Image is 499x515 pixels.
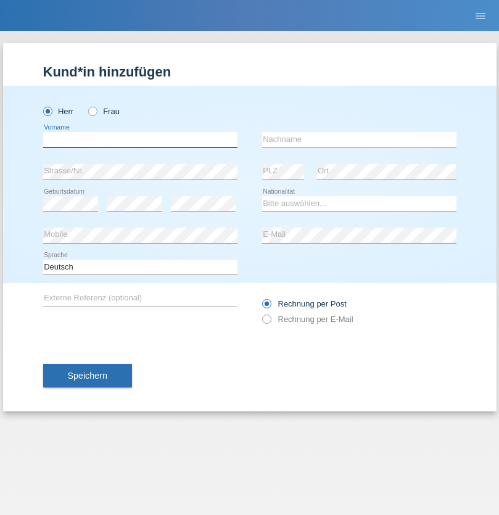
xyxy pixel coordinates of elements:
button: Speichern [43,364,132,387]
label: Herr [43,107,74,116]
i: menu [474,10,487,22]
h1: Kund*in hinzufügen [43,64,456,80]
label: Rechnung per Post [262,299,347,308]
label: Rechnung per E-Mail [262,315,353,324]
a: menu [468,12,493,19]
label: Frau [88,107,120,116]
input: Rechnung per Post [262,299,270,315]
span: Speichern [68,371,107,381]
input: Herr [43,107,51,115]
input: Rechnung per E-Mail [262,315,270,330]
input: Frau [88,107,96,115]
